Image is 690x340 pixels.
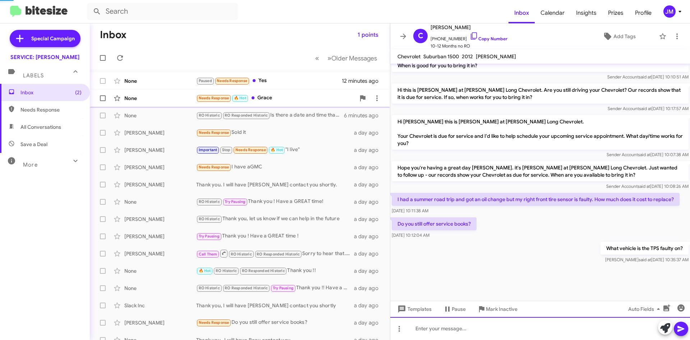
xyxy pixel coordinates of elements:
[486,303,517,316] span: Mark Inactive
[423,53,459,60] span: Suburban 1500
[196,318,354,327] div: Do you still offer service books?
[225,113,268,118] span: RO Responded Historic
[273,286,294,290] span: Try Pausing
[639,257,651,262] span: said at
[231,252,252,257] span: RO Historic
[196,146,354,154] div: "I live"
[397,53,420,60] span: Chevrolet
[354,267,384,275] div: a day ago
[217,78,247,83] span: Needs Response
[613,30,636,43] span: Add Tags
[582,30,655,43] button: Add Tags
[196,284,354,292] div: Thank you !! Have a GREAT time !
[124,302,196,309] div: Slack Inc
[124,267,196,275] div: None
[606,183,689,189] span: Sender Account [DATE] 10:08:26 AM
[124,164,196,171] div: [PERSON_NAME]
[199,78,212,83] span: Paused
[431,32,507,42] span: [PHONE_NUMBER]
[199,234,220,239] span: Try Pausing
[124,250,196,257] div: [PERSON_NAME]
[31,35,75,42] span: Special Campaign
[222,148,231,152] span: Stop
[535,3,570,23] a: Calendar
[663,5,676,18] div: JM
[196,94,355,102] div: Grace
[509,3,535,23] a: Inbox
[392,161,689,181] p: Hope you're having a great day [PERSON_NAME]. it's [PERSON_NAME] at [PERSON_NAME] Long Chevrolet....
[196,267,354,275] div: Thank you !!
[196,181,354,188] div: Thank you. I will have [PERSON_NAME] contact you shortly.
[124,198,196,205] div: None
[437,303,471,316] button: Pause
[196,77,342,85] div: Yes
[124,129,196,136] div: [PERSON_NAME]
[470,36,507,41] a: Copy Number
[124,233,196,240] div: [PERSON_NAME]
[199,320,229,325] span: Needs Response
[605,257,689,262] span: [PERSON_NAME] [DATE] 10:35:37 AM
[311,51,323,65] button: Previous
[396,303,432,316] span: Templates
[199,165,229,169] span: Needs Response
[20,123,61,131] span: All Conversations
[629,3,657,23] a: Profile
[23,72,44,79] span: Labels
[471,303,523,316] button: Mark Inactive
[638,183,650,189] span: said at
[354,250,384,257] div: a day ago
[639,106,652,111] span: said at
[20,89,82,96] span: Inbox
[354,233,384,240] div: a day ago
[462,53,473,60] span: 2012
[20,141,47,148] span: Save a Deal
[315,54,319,63] span: «
[392,83,689,104] p: Hi this is [PERSON_NAME] at [PERSON_NAME] Long Chevrolet. Are you still driving your Chevrolet? O...
[390,303,437,316] button: Templates
[124,95,196,102] div: None
[124,181,196,188] div: [PERSON_NAME]
[271,148,283,152] span: 🔥 Hot
[418,30,423,42] span: C
[354,198,384,205] div: a day ago
[570,3,602,23] span: Insights
[323,51,381,65] button: Next
[124,112,196,119] div: None
[392,217,477,230] p: Do you still offer service books?
[199,113,220,118] span: RO Historic
[392,232,429,238] span: [DATE] 10:12:04 AM
[10,30,80,47] a: Special Campaign
[354,146,384,154] div: a day ago
[344,112,384,119] div: 6 minutes ago
[124,146,196,154] div: [PERSON_NAME]
[196,111,344,119] div: Is there a date and time that works best for you?
[196,249,354,258] div: Sorry to hear that. I will have [PERSON_NAME] contact you shortly, [PERSON_NAME] is out for surgery.
[476,53,516,60] span: [PERSON_NAME]
[602,3,629,23] a: Prizes
[196,198,354,206] div: Thank you ! Have a GREAT time!
[196,215,354,223] div: Thank you, let us know if we can help in the future
[354,319,384,326] div: a day ago
[354,285,384,292] div: a day ago
[622,303,668,316] button: Auto Fields
[225,286,268,290] span: RO Responded Historic
[100,29,126,41] h1: Inbox
[199,148,217,152] span: Important
[657,5,682,18] button: JM
[601,242,689,255] p: What vehicle is the TPS faulty on?
[216,268,237,273] span: RO Historic
[124,285,196,292] div: None
[331,54,377,62] span: Older Messages
[638,152,650,157] span: said at
[628,303,663,316] span: Auto Fields
[311,51,381,65] nav: Page navigation example
[452,303,466,316] span: Pause
[431,42,507,50] span: 10-12 Months no RO
[257,252,300,257] span: RO Responded Historic
[199,286,220,290] span: RO Historic
[199,217,220,221] span: RO Historic
[352,28,384,41] button: 1 points
[342,77,384,85] div: 12 minutes ago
